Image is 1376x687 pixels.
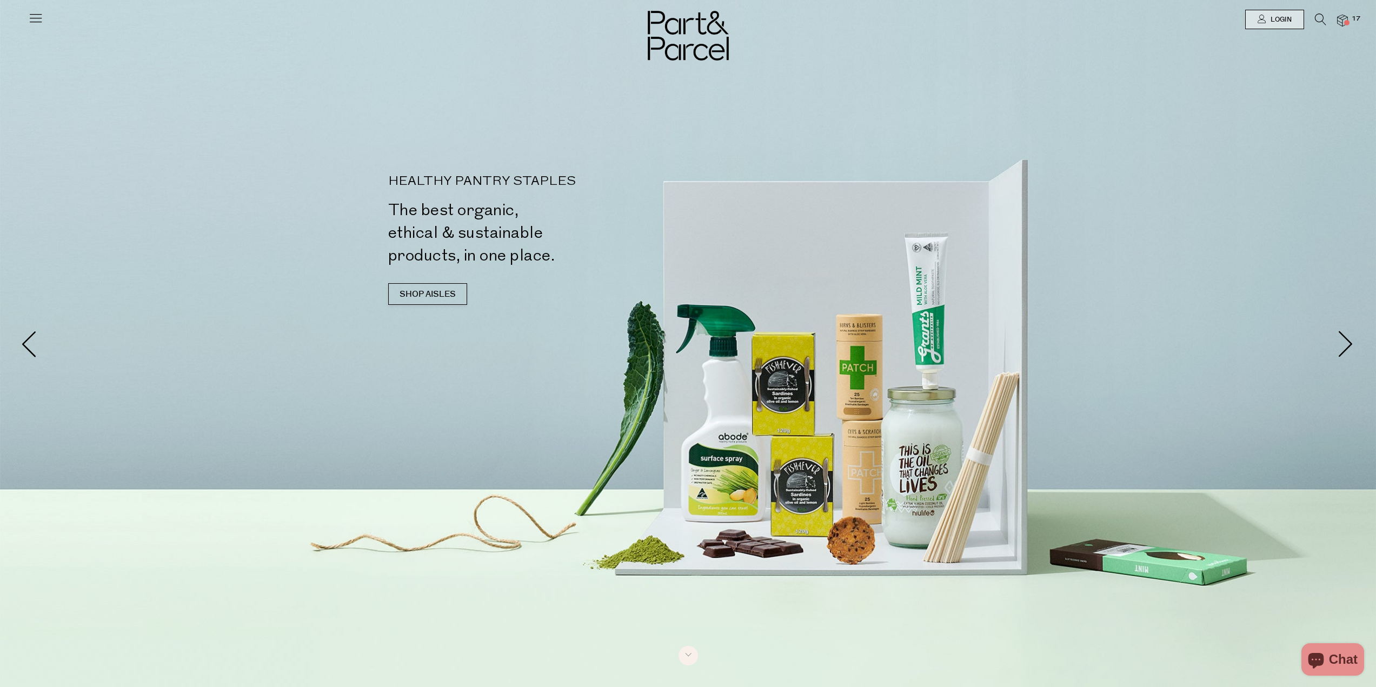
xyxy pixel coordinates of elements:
a: Login [1245,10,1304,29]
span: 17 [1349,14,1363,24]
p: HEALTHY PANTRY STAPLES [388,175,693,188]
a: 17 [1337,15,1348,26]
a: SHOP AISLES [388,283,467,305]
h2: The best organic, ethical & sustainable products, in one place. [388,199,693,267]
inbox-online-store-chat: Shopify online store chat [1298,643,1367,678]
span: Login [1268,15,1292,24]
img: Part&Parcel [648,11,729,61]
